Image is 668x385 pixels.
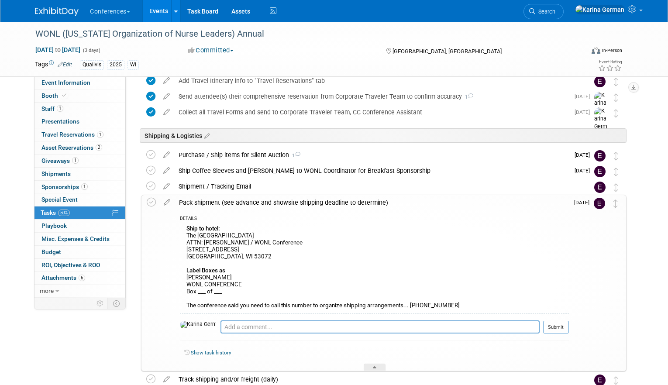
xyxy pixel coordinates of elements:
[41,248,61,255] span: Budget
[614,168,618,176] i: Move task
[575,168,594,174] span: [DATE]
[614,109,618,117] i: Move task
[174,148,569,162] div: Purchase / Ship items for Silent Auction
[180,321,216,329] img: Karina German
[575,109,594,115] span: [DATE]
[613,199,618,208] i: Move task
[58,62,72,68] a: Edit
[535,45,622,58] div: Event Format
[575,93,594,100] span: [DATE]
[594,198,605,209] img: Erin Anderson
[602,47,622,54] div: In-Person
[35,46,81,54] span: [DATE] [DATE]
[574,199,594,206] span: [DATE]
[34,206,125,219] a: Tasks50%
[34,181,125,193] a: Sponsorships1
[159,93,174,100] a: edit
[41,131,103,138] span: Travel Reservations
[40,287,54,294] span: more
[174,163,569,178] div: Ship Coffee Sleeves and [PERSON_NAME] to WONL Coordinator for Breakfast Sponsorship
[41,105,63,112] span: Staff
[159,77,174,85] a: edit
[62,93,66,98] i: Booth reservation complete
[34,193,125,206] a: Special Event
[41,118,79,125] span: Presentations
[107,60,124,69] div: 2025
[598,60,622,64] div: Event Rating
[81,183,88,190] span: 1
[186,225,220,232] b: Ship to hotel:
[41,183,88,190] span: Sponsorships
[174,89,569,104] div: Send attendee(s) their comprehensive reservation from Corporate Traveler Team to confirm accuracy
[575,152,594,158] span: [DATE]
[174,179,577,194] div: Shipment / Tracking Email
[34,233,125,245] a: Misc. Expenses & Credits
[175,195,569,210] div: Pack shipment (see advance and showsite shipping deadline to determine)
[34,76,125,89] a: Event Information
[185,46,237,55] button: Committed
[140,128,627,143] div: Shipping & Logistics
[174,105,569,120] div: Collect all Travel Forms and send to Corporate Traveler Team, CC Conference Assistant
[393,48,502,55] span: [GEOGRAPHIC_DATA], [GEOGRAPHIC_DATA]
[32,26,572,42] div: WONL ([US_STATE] Organization of Nurse Leaders) Annual
[535,8,555,15] span: Search
[34,285,125,297] a: more
[159,199,175,206] a: edit
[41,170,71,177] span: Shipments
[96,144,102,151] span: 2
[41,144,102,151] span: Asset Reservations
[34,155,125,167] a: Giveaways1
[159,108,174,116] a: edit
[594,107,607,138] img: Karina German
[180,223,569,314] div: The [GEOGRAPHIC_DATA] ATTN: [PERSON_NAME] / WONL Conference [STREET_ADDRESS] [GEOGRAPHIC_DATA], W...
[57,105,63,112] span: 1
[34,128,125,141] a: Travel Reservations1
[41,222,67,229] span: Playbook
[41,196,78,203] span: Special Event
[34,272,125,284] a: Attachments6
[186,267,225,274] b: Label Boxes as
[462,94,473,100] span: 1
[592,47,600,54] img: Format-Inperson.png
[34,220,125,232] a: Playbook
[41,261,100,268] span: ROI, Objectives & ROO
[614,78,618,86] i: Move task
[82,48,100,53] span: (3 days)
[35,60,72,70] td: Tags
[41,79,90,86] span: Event Information
[202,131,210,140] a: Edit sections
[159,375,174,383] a: edit
[159,182,174,190] a: edit
[35,7,79,16] img: ExhibitDay
[159,151,174,159] a: edit
[34,141,125,154] a: Asset Reservations2
[41,157,79,164] span: Giveaways
[97,131,103,138] span: 1
[34,259,125,272] a: ROI, Objectives & ROO
[72,157,79,164] span: 1
[614,93,618,102] i: Move task
[54,46,62,53] span: to
[93,298,108,309] td: Personalize Event Tab Strip
[594,182,606,193] img: Erin Anderson
[41,235,110,242] span: Misc. Expenses & Credits
[79,275,85,281] span: 6
[594,166,606,177] img: Erin Anderson
[594,92,607,123] img: Karina German
[289,153,300,158] span: 1
[34,115,125,128] a: Presentations
[34,103,125,115] a: Staff1
[80,60,104,69] div: Qualivis
[543,321,569,334] button: Submit
[180,216,569,223] div: DETAILS
[34,168,125,180] a: Shipments
[41,209,70,216] span: Tasks
[614,376,618,385] i: Move task
[594,76,606,87] img: Erin Anderson
[108,298,126,309] td: Toggle Event Tabs
[614,183,618,192] i: Move task
[41,274,85,281] span: Attachments
[174,73,577,88] div: Add Travel Itinerary info to "Travel Reservations" tab
[34,246,125,258] a: Budget
[614,152,618,160] i: Move task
